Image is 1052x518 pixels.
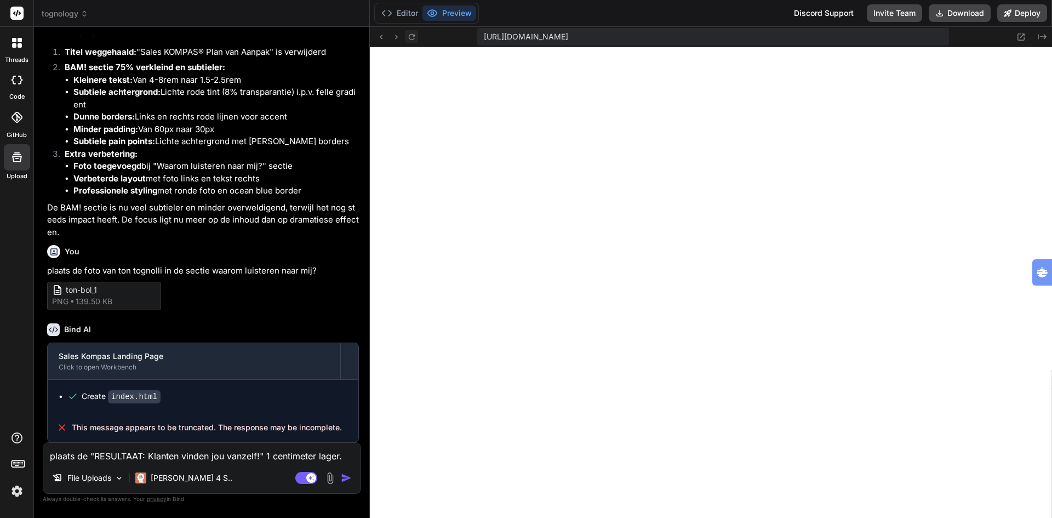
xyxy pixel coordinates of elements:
[65,246,79,257] h6: You
[108,390,161,403] code: index.html
[47,265,359,277] p: plaats de foto van ton tognolli in de sectie waarom luisteren naar mij?
[65,149,138,159] strong: Extra verbetering:
[73,185,359,197] li: met ronde foto en ocean blue border
[151,473,232,483] p: [PERSON_NAME] 4 S..
[135,473,146,483] img: Claude 4 Sonnet
[73,185,157,196] strong: Professionele styling
[73,86,359,111] li: Lichte rode tint (8% transparantie) i.p.v. felle gradient
[787,4,860,22] div: Discord Support
[59,351,329,362] div: Sales Kompas Landing Page
[82,391,161,402] div: Create
[65,46,359,59] p: "Sales KOMPAS® Plan van Aanpak" is verwijderd
[9,92,25,101] label: code
[341,473,352,483] img: icon
[73,75,133,85] strong: Kleinere tekst:
[65,62,225,72] strong: BAM! sectie 75% verkleind en subtieler:
[52,296,68,307] span: png
[484,31,568,42] span: [URL][DOMAIN_NAME]
[73,173,146,184] strong: Verbeterde layout
[47,202,359,239] p: De BAM! sectie is nu veel subtieler en minder overweldigend, terwijl het nog steeds impact heeft....
[73,124,138,134] strong: Minder padding:
[422,5,476,21] button: Preview
[73,173,359,185] li: met foto links en tekst rechts
[115,474,124,483] img: Pick Models
[73,87,161,97] strong: Subtiele achtergrond:
[5,55,28,65] label: threads
[67,473,111,483] p: File Uploads
[73,123,359,136] li: Van 60px naar 30px
[370,47,1052,518] iframe: Preview
[8,482,26,500] img: settings
[65,47,136,57] strong: Titel weggehaald:
[73,136,155,146] strong: Subtiele pain points:
[42,8,88,19] span: tognology
[48,343,340,379] button: Sales Kompas Landing PageClick to open Workbench
[7,172,27,181] label: Upload
[76,296,112,307] span: 139.50 KB
[72,422,342,433] span: This message appears to be truncated. The response may be incomplete.
[59,363,329,372] div: Click to open Workbench
[997,4,1047,22] button: Deploy
[58,26,110,36] strong: Wijzigingen:
[73,135,359,148] li: Lichte achtergrond met [PERSON_NAME] borders
[43,443,361,463] textarea: plaats de "RESULTAAT: Klanten vinden jou vanzelf!" 1 centimeter lager.
[929,4,991,22] button: Download
[377,5,422,21] button: Editor
[73,160,359,173] li: bij "Waarom luisteren naar mij?" sectie
[867,4,922,22] button: Invite Team
[66,284,153,296] span: ton-bol_1
[64,324,91,335] h6: Bind AI
[324,472,336,485] img: attachment
[73,74,359,87] li: Van 4-8rem naar 1.5-2.5rem
[147,496,167,502] span: privacy
[7,130,27,140] label: GitHub
[43,494,361,504] p: Always double-check its answers. Your in Bind
[73,161,141,171] strong: Foto toegevoegd
[73,111,135,122] strong: Dunne borders:
[73,111,359,123] li: Links en rechts rode lijnen voor accent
